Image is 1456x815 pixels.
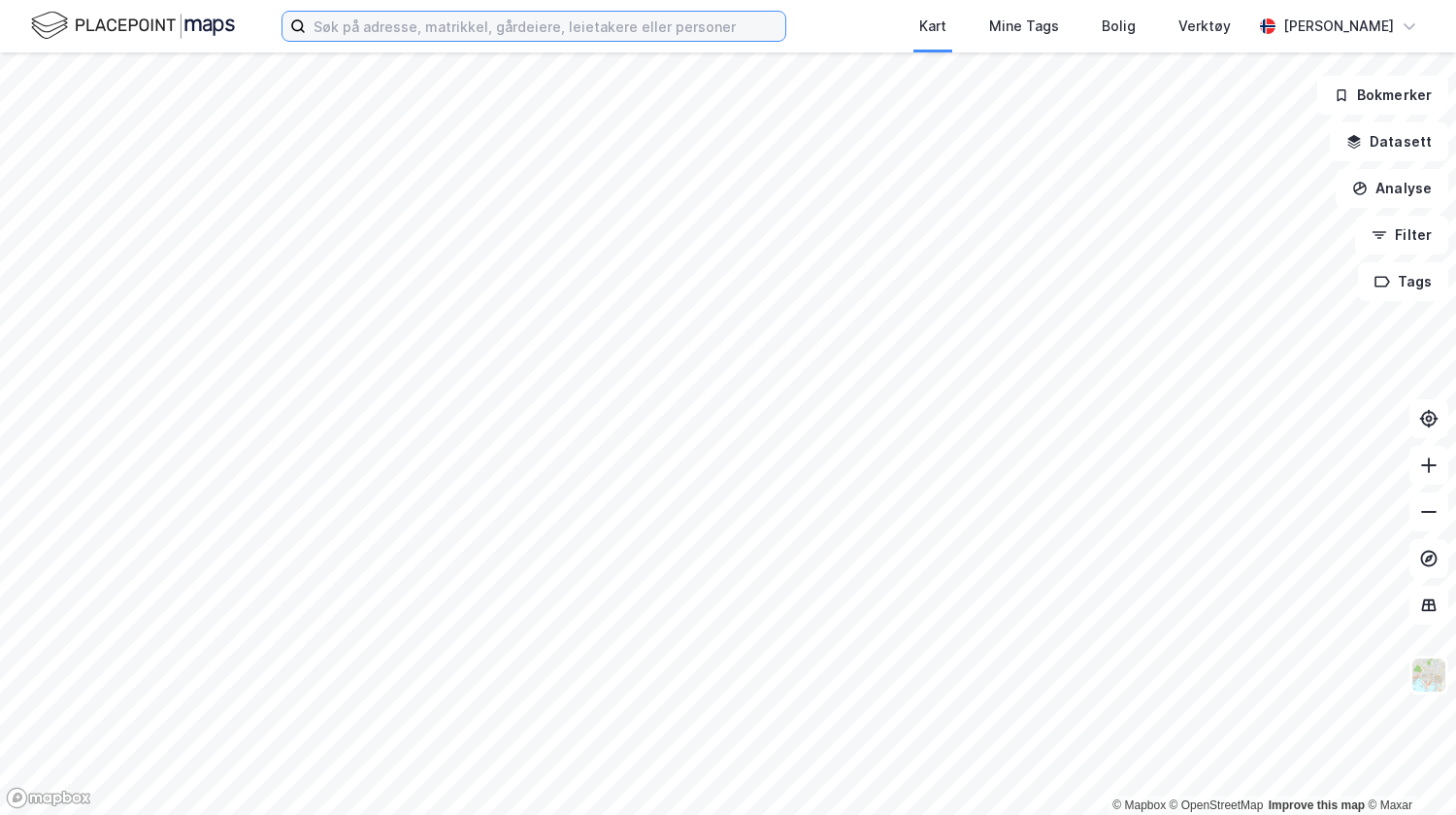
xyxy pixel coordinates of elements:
a: Improve this map [1269,798,1365,812]
button: Filter [1355,216,1448,255]
a: Mapbox [1112,798,1166,812]
a: Mapbox homepage [6,787,91,809]
div: Mine Tags [989,15,1059,38]
button: Analyse [1336,169,1448,208]
div: Verktøy [1178,15,1231,38]
input: Søk på adresse, matrikkel, gårdeiere, leietakere eller personer [306,12,785,41]
img: Z [1410,657,1447,694]
div: Kart [919,15,946,38]
button: Datasett [1330,122,1448,161]
div: Bolig [1102,15,1136,38]
button: Bokmerker [1317,76,1448,115]
div: [PERSON_NAME] [1283,15,1394,38]
a: OpenStreetMap [1170,798,1264,812]
img: logo.f888ab2527a4732fd821a326f86c7f29.svg [31,9,235,43]
button: Tags [1358,262,1448,301]
iframe: Chat Widget [1359,722,1456,815]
